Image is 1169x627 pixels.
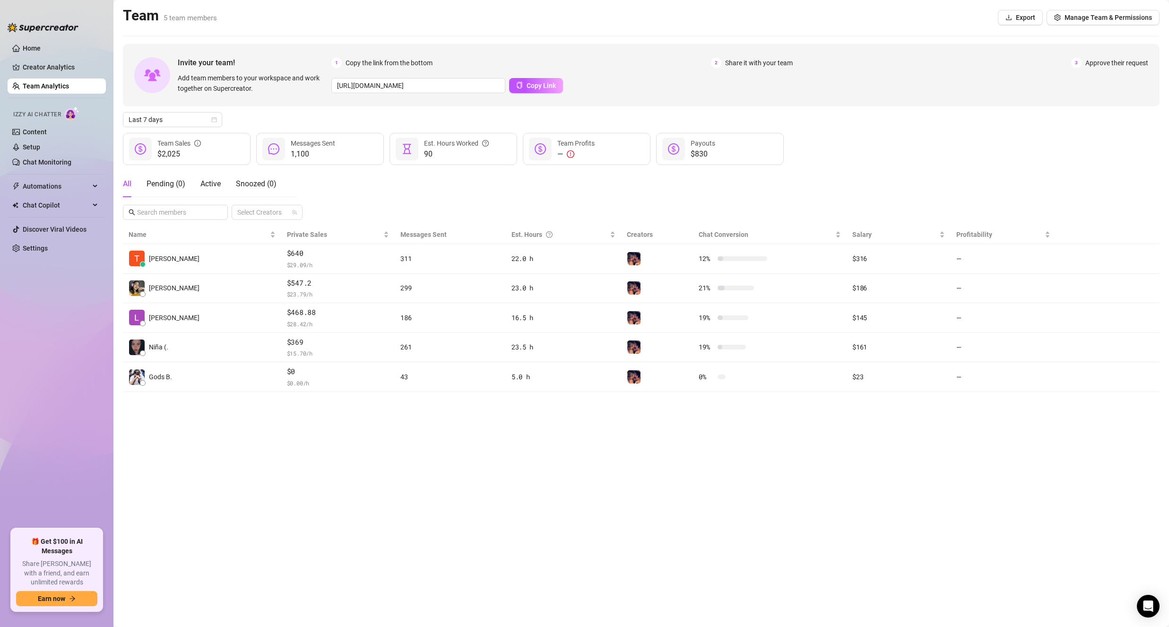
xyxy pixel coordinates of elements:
[16,591,97,606] button: Earn nowarrow-right
[23,179,90,194] span: Automations
[852,231,872,238] span: Salary
[164,14,217,22] span: 5 team members
[287,278,389,289] span: $547.2
[691,148,715,160] span: $830
[291,139,335,147] span: Messages Sent
[400,253,500,264] div: 311
[400,342,500,352] div: 261
[23,128,47,136] a: Content
[852,372,944,382] div: $23
[23,244,48,252] a: Settings
[699,372,714,382] span: 0 %
[668,143,679,155] span: dollar-circle
[129,113,216,127] span: Last 7 days
[149,342,168,352] span: Niña (.
[699,253,714,264] span: 12 %
[527,82,556,89] span: Copy Link
[268,143,279,155] span: message
[149,313,199,323] span: [PERSON_NAME]
[157,148,201,160] span: $2,025
[129,251,145,266] img: Tilly Jamie
[1054,14,1061,21] span: setting
[12,202,18,209] img: Chat Copilot
[400,313,500,323] div: 186
[12,183,20,190] span: thunderbolt
[23,158,71,166] a: Chat Monitoring
[401,143,413,155] span: hourglass
[178,57,331,69] span: Invite your team!
[852,283,944,293] div: $186
[951,362,1056,392] td: —
[1137,595,1160,618] div: Open Intercom Messenger
[691,139,715,147] span: Payouts
[16,537,97,556] span: 🎁 Get $100 in AI Messages
[69,595,76,602] span: arrow-right
[346,58,433,68] span: Copy the link from the bottom
[511,283,615,293] div: 23.0 h
[149,253,199,264] span: [PERSON_NAME]
[129,340,145,355] img: Niña (Nyang)
[291,148,335,160] span: 1,100
[516,82,523,88] span: copy
[511,313,615,323] div: 16.5 h
[627,340,641,354] img: Tilly
[621,226,693,244] th: Creators
[23,60,98,75] a: Creator Analytics
[129,229,268,240] span: Name
[511,229,608,240] div: Est. Hours
[137,207,215,218] input: Search members
[852,253,944,264] div: $316
[147,178,185,190] div: Pending ( 0 )
[424,138,489,148] div: Est. Hours Worked
[951,244,1056,274] td: —
[1065,14,1152,21] span: Manage Team & Permissions
[711,58,721,68] span: 2
[1005,14,1012,21] span: download
[287,231,327,238] span: Private Sales
[1047,10,1160,25] button: Manage Team & Permissions
[1071,58,1082,68] span: 3
[998,10,1043,25] button: Export
[13,110,61,119] span: Izzy AI Chatter
[511,253,615,264] div: 22.0 h
[400,283,500,293] div: 299
[194,138,201,148] span: info-circle
[8,23,78,32] img: logo-BBDzfeDw.svg
[511,342,615,352] div: 23.5 h
[852,313,944,323] div: $145
[135,143,146,155] span: dollar-circle
[178,73,328,94] span: Add team members to your workspace and work together on Supercreator.
[129,310,145,325] img: Liezl Anne Vija…
[287,319,389,329] span: $ 28.42 /h
[557,139,595,147] span: Team Profits
[236,179,277,188] span: Snoozed ( 0 )
[129,369,145,385] img: Gods Bane
[129,209,135,216] span: search
[23,44,41,52] a: Home
[16,559,97,587] span: Share [PERSON_NAME] with a friend, and earn unlimited rewards
[287,337,389,348] span: $369
[23,226,87,233] a: Discover Viral Videos
[424,148,489,160] span: 90
[509,78,563,93] button: Copy Link
[951,333,1056,363] td: —
[23,143,40,151] a: Setup
[287,289,389,299] span: $ 23.79 /h
[627,252,641,265] img: Tilly
[852,342,944,352] div: $161
[149,372,172,382] span: Gods B.
[331,58,342,68] span: 1
[123,178,131,190] div: All
[200,179,221,188] span: Active
[699,313,714,323] span: 19 %
[287,378,389,388] span: $ 0.00 /h
[23,82,69,90] a: Team Analytics
[292,209,297,215] span: team
[627,370,641,383] img: Tilly
[482,138,489,148] span: question-circle
[557,148,595,160] div: —
[123,226,281,244] th: Name
[699,342,714,352] span: 19 %
[149,283,199,293] span: [PERSON_NAME]
[157,138,201,148] div: Team Sales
